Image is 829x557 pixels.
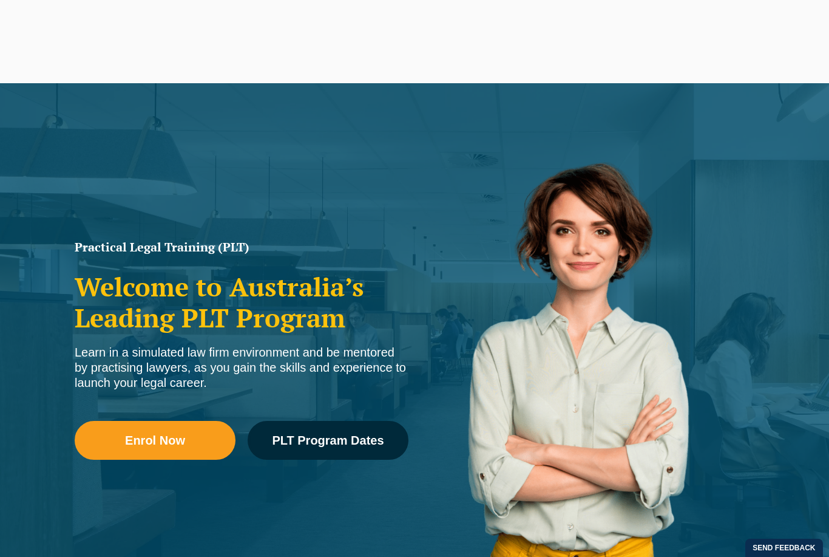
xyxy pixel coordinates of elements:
[75,272,408,333] h2: Welcome to Australia’s Leading PLT Program
[248,421,408,460] a: PLT Program Dates
[272,434,384,446] span: PLT Program Dates
[75,241,408,253] h1: Practical Legal Training (PLT)
[75,421,235,460] a: Enrol Now
[125,434,185,446] span: Enrol Now
[75,345,408,391] div: Learn in a simulated law firm environment and be mentored by practising lawyers, as you gain the ...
